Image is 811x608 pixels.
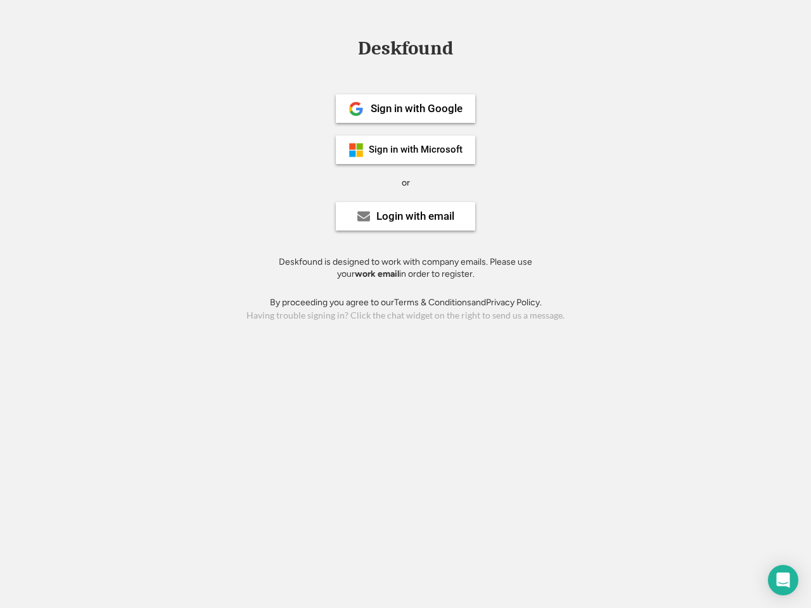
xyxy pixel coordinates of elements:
img: 1024px-Google__G__Logo.svg.png [348,101,364,117]
img: ms-symbollockup_mssymbol_19.png [348,142,364,158]
div: Open Intercom Messenger [768,565,798,595]
div: Sign in with Google [371,103,463,114]
div: Sign in with Microsoft [369,145,463,155]
a: Privacy Policy. [486,297,542,308]
div: Login with email [376,211,454,222]
div: or [402,177,410,189]
a: Terms & Conditions [394,297,471,308]
div: By proceeding you agree to our and [270,296,542,309]
div: Deskfound is designed to work with company emails. Please use your in order to register. [263,256,548,281]
strong: work email [355,269,399,279]
div: Deskfound [352,39,459,58]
